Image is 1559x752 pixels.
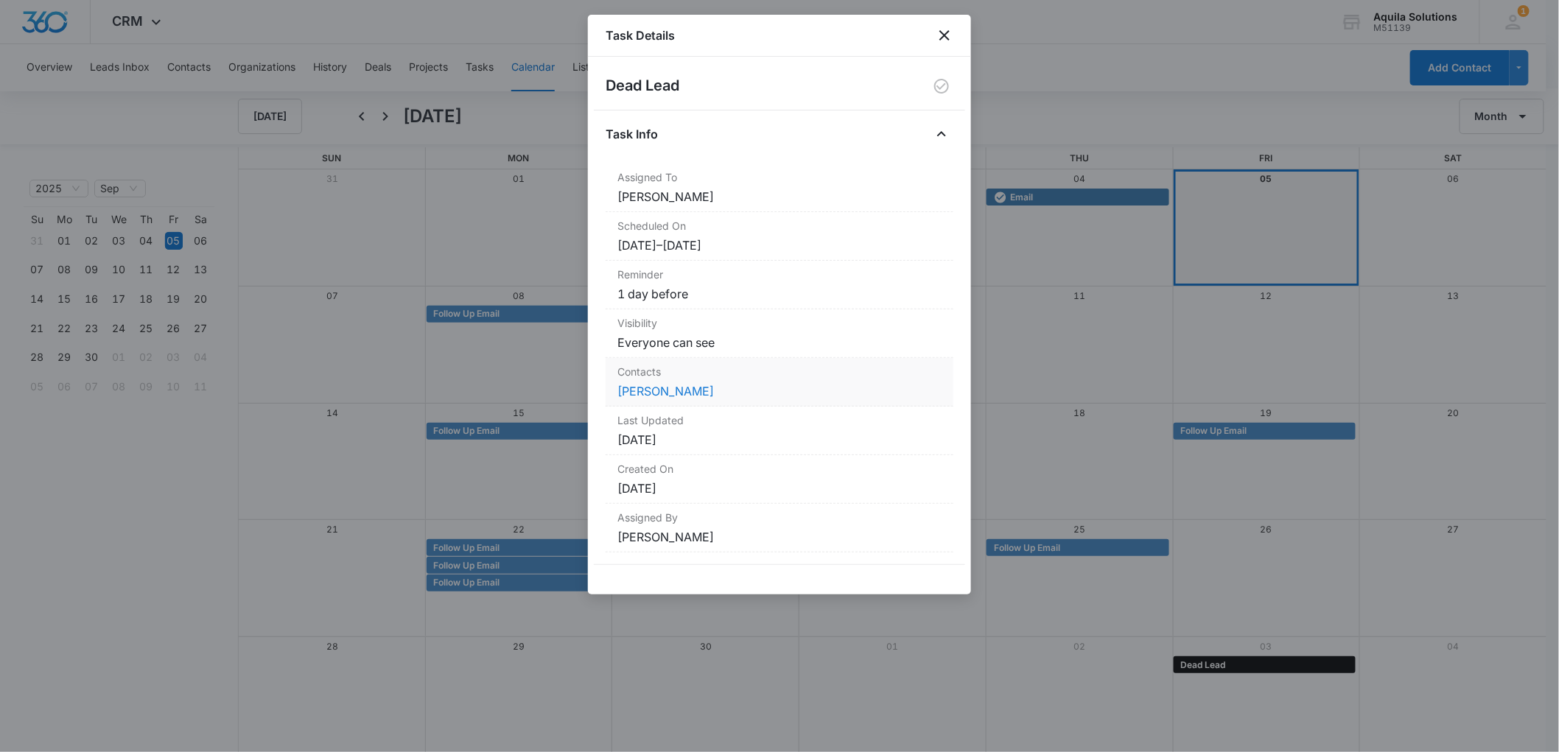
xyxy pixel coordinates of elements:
[606,407,953,455] div: Last Updated[DATE]
[617,267,942,282] dt: Reminder
[606,358,953,407] div: Contacts[PERSON_NAME]
[617,528,942,546] dd: [PERSON_NAME]
[606,164,953,212] div: Assigned To[PERSON_NAME]
[617,364,942,379] dt: Contacts
[936,27,953,44] button: close
[606,309,953,358] div: VisibilityEveryone can see
[606,261,953,309] div: Reminder1 day before
[617,431,942,449] dd: [DATE]
[617,188,942,205] dd: [PERSON_NAME]
[617,412,942,428] dt: Last Updated
[617,461,942,477] dt: Created On
[617,510,942,525] dt: Assigned By
[617,236,942,254] dd: [DATE] – [DATE]
[606,504,953,552] div: Assigned By[PERSON_NAME]
[617,384,714,398] a: [PERSON_NAME]
[617,315,942,331] dt: Visibility
[617,285,942,303] dd: 1 day before
[606,125,658,143] h4: Task Info
[606,27,675,44] h1: Task Details
[606,212,953,261] div: Scheduled On[DATE]–[DATE]
[930,122,953,146] button: Close
[617,169,942,185] dt: Assigned To
[617,479,942,497] dd: [DATE]
[617,218,942,233] dt: Scheduled On
[606,74,679,98] h2: Dead Lead
[606,455,953,504] div: Created On[DATE]
[617,334,942,351] dd: Everyone can see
